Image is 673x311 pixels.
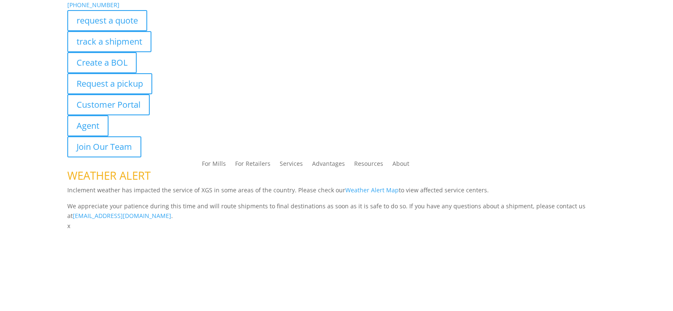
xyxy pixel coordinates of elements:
[345,186,399,194] a: Weather Alert Map
[235,161,270,170] a: For Retailers
[67,94,150,115] a: Customer Portal
[202,161,226,170] a: For Mills
[392,161,409,170] a: About
[67,221,606,231] p: x
[280,161,303,170] a: Services
[67,248,606,258] p: Complete the form below and a member of our team will be in touch within 24 hours.
[312,161,345,170] a: Advantages
[67,136,141,157] a: Join Our Team
[354,161,383,170] a: Resources
[67,115,109,136] a: Agent
[67,52,137,73] a: Create a BOL
[67,31,151,52] a: track a shipment
[67,73,152,94] a: Request a pickup
[73,212,171,220] a: [EMAIL_ADDRESS][DOMAIN_NAME]
[67,185,606,201] p: Inclement weather has impacted the service of XGS in some areas of the country. Please check our ...
[67,168,151,183] span: WEATHER ALERT
[67,231,606,248] h1: Contact Us
[67,10,147,31] a: request a quote
[67,1,119,9] a: [PHONE_NUMBER]
[67,201,606,221] p: We appreciate your patience during this time and will route shipments to final destinations as so...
